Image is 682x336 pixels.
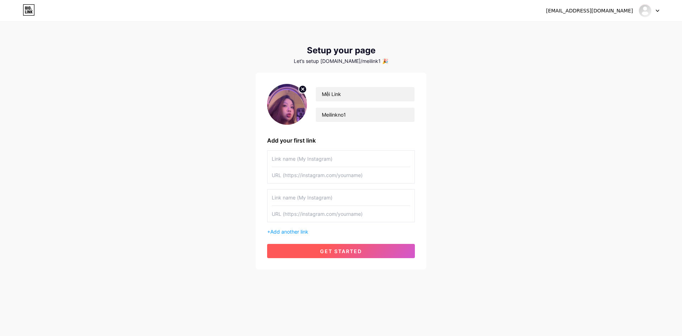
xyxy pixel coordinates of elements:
input: Your name [316,87,415,101]
button: get started [267,244,415,258]
div: [EMAIL_ADDRESS][DOMAIN_NAME] [546,7,633,15]
input: Link name (My Instagram) [272,151,410,167]
img: profile pic [267,84,307,125]
span: get started [320,248,362,254]
input: URL (https://instagram.com/yourname) [272,167,410,183]
div: Let’s setup [DOMAIN_NAME]/meilink1 🎉 [256,58,426,64]
div: Add your first link [267,136,415,145]
img: meilink1 [638,4,652,17]
input: bio [316,108,415,122]
input: URL (https://instagram.com/yourname) [272,206,410,222]
div: + [267,228,415,235]
div: Setup your page [256,46,426,55]
input: Link name (My Instagram) [272,190,410,206]
span: Add another link [270,229,308,235]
